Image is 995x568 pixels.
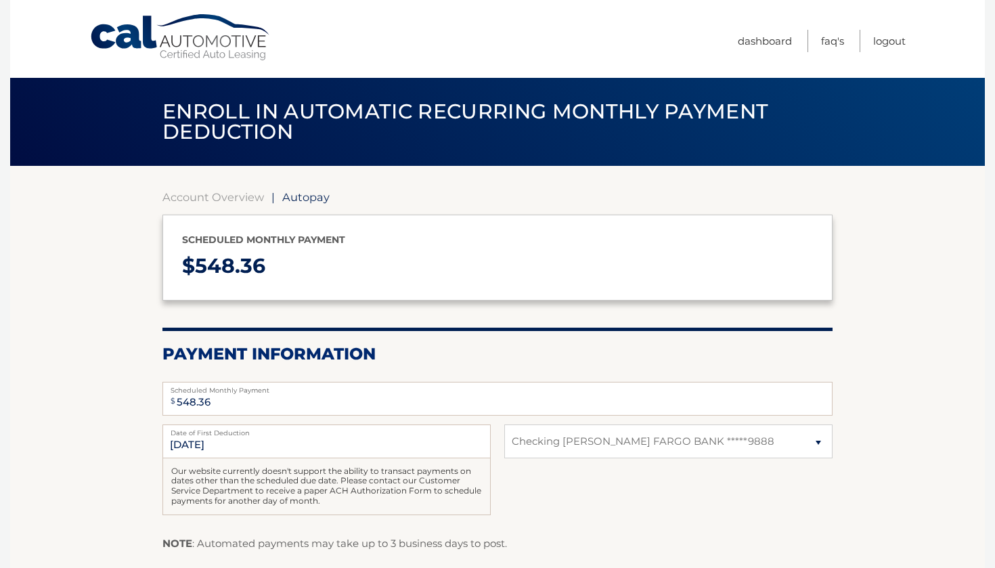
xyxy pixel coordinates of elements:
span: $ [167,386,179,416]
div: Our website currently doesn't support the ability to transact payments on dates other than the sc... [162,458,491,515]
input: Payment Date [162,424,491,458]
label: Date of First Deduction [162,424,491,435]
span: | [271,190,275,204]
a: Logout [873,30,906,52]
strong: NOTE [162,537,192,550]
span: Autopay [282,190,330,204]
p: : Automated payments may take up to 3 business days to post. [162,535,507,552]
p: Scheduled monthly payment [182,232,813,248]
label: Scheduled Monthly Payment [162,382,833,393]
h2: Payment Information [162,344,833,364]
a: FAQ's [821,30,844,52]
span: 548.36 [195,253,265,278]
input: Payment Amount [162,382,833,416]
a: Account Overview [162,190,264,204]
a: Cal Automotive [89,14,272,62]
a: Dashboard [738,30,792,52]
p: $ [182,248,813,284]
span: Enroll in automatic recurring monthly payment deduction [162,99,768,144]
